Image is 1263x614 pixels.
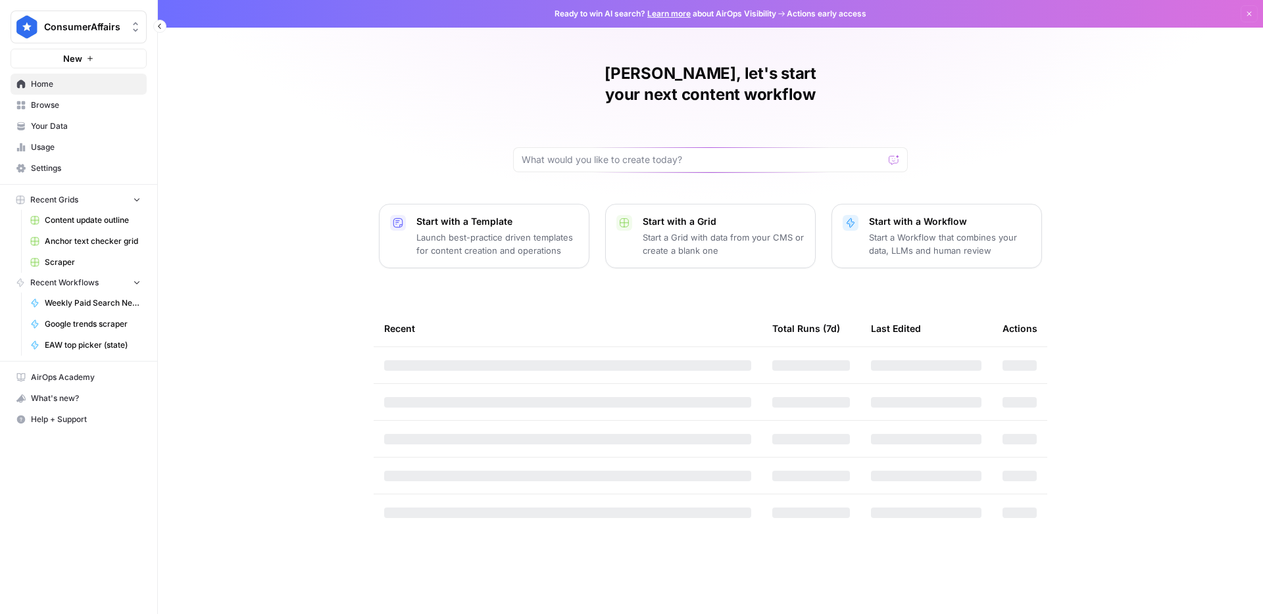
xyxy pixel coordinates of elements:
div: Last Edited [871,310,921,346]
button: Start with a TemplateLaunch best-practice driven templates for content creation and operations [379,204,589,268]
button: What's new? [11,388,147,409]
p: Start with a Workflow [869,215,1031,228]
span: Ready to win AI search? about AirOps Visibility [555,8,776,20]
span: Your Data [31,120,141,132]
div: Actions [1003,310,1037,346]
span: New [63,52,82,65]
span: Help + Support [31,413,141,425]
a: Your Data [11,116,147,137]
span: AirOps Academy [31,371,141,383]
button: Help + Support [11,409,147,430]
a: Google trends scraper [24,314,147,335]
p: Start a Workflow that combines your data, LLMs and human review [869,231,1031,257]
a: Scraper [24,252,147,273]
button: New [11,49,147,68]
h1: [PERSON_NAME], let's start your next content workflow [513,63,908,105]
a: EAW top picker (state) [24,335,147,356]
input: What would you like to create today? [522,153,883,166]
p: Start with a Template [416,215,578,228]
div: Recent [384,310,751,346]
a: Home [11,74,147,95]
span: Actions early access [787,8,866,20]
button: Recent Workflows [11,273,147,293]
span: Weekly Paid Search News [45,297,141,309]
a: Anchor text checker grid [24,231,147,252]
a: Weekly Paid Search News [24,293,147,314]
a: Settings [11,158,147,179]
div: Total Runs (7d) [772,310,840,346]
a: Browse [11,95,147,116]
a: Learn more [647,9,691,18]
span: Home [31,78,141,90]
span: Content update outline [45,214,141,226]
button: Recent Grids [11,190,147,210]
span: Settings [31,162,141,174]
p: Launch best-practice driven templates for content creation and operations [416,231,578,257]
img: ConsumerAffairs Logo [15,15,39,39]
span: ConsumerAffairs [44,20,124,34]
a: Usage [11,137,147,158]
span: Recent Grids [30,194,78,206]
a: Content update outline [24,210,147,231]
span: Scraper [45,256,141,268]
span: Usage [31,141,141,153]
button: Start with a WorkflowStart a Workflow that combines your data, LLMs and human review [831,204,1042,268]
button: Start with a GridStart a Grid with data from your CMS or create a blank one [605,204,816,268]
div: What's new? [11,389,146,408]
span: Browse [31,99,141,111]
p: Start with a Grid [643,215,805,228]
a: AirOps Academy [11,367,147,388]
p: Start a Grid with data from your CMS or create a blank one [643,231,805,257]
span: Anchor text checker grid [45,235,141,247]
span: Recent Workflows [30,277,99,289]
span: EAW top picker (state) [45,339,141,351]
span: Google trends scraper [45,318,141,330]
button: Workspace: ConsumerAffairs [11,11,147,43]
